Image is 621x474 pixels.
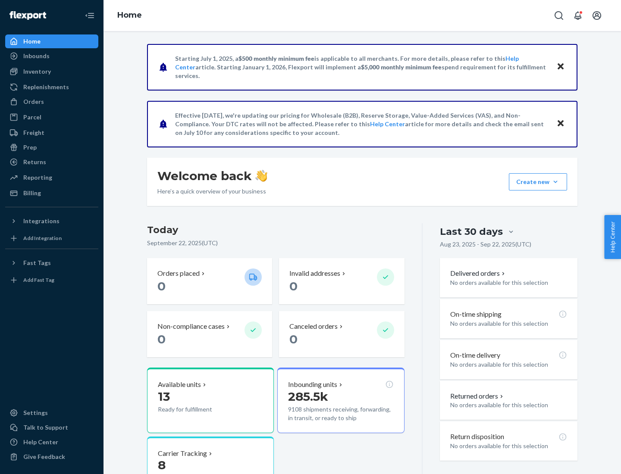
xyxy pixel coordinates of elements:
[110,3,149,28] ol: breadcrumbs
[23,452,65,461] div: Give Feedback
[5,34,98,48] a: Home
[5,140,98,154] a: Prep
[238,55,314,62] span: $500 monthly minimum fee
[157,279,166,293] span: 0
[550,7,568,24] button: Open Search Box
[370,120,405,128] a: Help Center
[23,83,69,91] div: Replenishments
[5,231,98,245] a: Add Integration
[23,52,50,60] div: Inbounds
[117,10,142,20] a: Home
[5,110,98,124] a: Parcel
[289,321,338,331] p: Canceled orders
[23,259,51,267] div: Fast Tags
[5,126,98,140] a: Freight
[450,432,504,442] p: Return disposition
[158,389,170,404] span: 13
[450,309,502,319] p: On-time shipping
[279,311,404,357] button: Canceled orders 0
[588,7,605,24] button: Open account menu
[23,409,48,417] div: Settings
[5,435,98,449] a: Help Center
[450,319,567,328] p: No orders available for this selection
[5,186,98,200] a: Billing
[147,311,272,357] button: Non-compliance cases 0
[23,143,37,152] div: Prep
[450,442,567,450] p: No orders available for this selection
[158,380,201,390] p: Available units
[440,240,531,249] p: Aug 23, 2025 - Sep 22, 2025 ( UTC )
[23,234,62,242] div: Add Integration
[277,368,404,433] button: Inbounding units285.5k9108 shipments receiving, forwarding, in transit, or ready to ship
[450,360,567,369] p: No orders available for this selection
[555,61,566,73] button: Close
[5,65,98,78] a: Inventory
[450,391,505,401] button: Returned orders
[5,155,98,169] a: Returns
[440,225,503,238] div: Last 30 days
[289,279,298,293] span: 0
[158,405,238,414] p: Ready for fulfillment
[5,171,98,184] a: Reporting
[5,273,98,287] a: Add Fast Tag
[23,97,44,106] div: Orders
[5,80,98,94] a: Replenishments
[5,49,98,63] a: Inbounds
[157,321,225,331] p: Non-compliance cases
[175,111,548,137] p: Effective [DATE], we're updating our pricing for Wholesale (B2B), Reserve Storage, Value-Added Se...
[450,278,567,287] p: No orders available for this selection
[5,214,98,228] button: Integrations
[5,406,98,420] a: Settings
[23,37,41,46] div: Home
[288,380,337,390] p: Inbounding units
[604,215,621,259] button: Help Center
[569,7,586,24] button: Open notifications
[5,421,98,434] a: Talk to Support
[255,170,267,182] img: hand-wave emoji
[23,217,60,225] div: Integrations
[81,7,98,24] button: Close Navigation
[509,173,567,190] button: Create new
[147,368,274,433] button: Available units13Ready for fulfillment
[23,113,41,122] div: Parcel
[23,438,58,446] div: Help Center
[23,423,68,432] div: Talk to Support
[23,128,44,137] div: Freight
[23,67,51,76] div: Inventory
[5,256,98,270] button: Fast Tags
[450,268,507,278] button: Delivered orders
[450,401,567,409] p: No orders available for this selection
[555,118,566,130] button: Close
[157,168,267,184] h1: Welcome back
[288,389,328,404] span: 285.5k
[289,268,340,278] p: Invalid addresses
[279,258,404,304] button: Invalid addresses 0
[157,187,267,196] p: Here’s a quick overview of your business
[23,158,46,166] div: Returns
[23,276,54,284] div: Add Fast Tag
[158,458,166,472] span: 8
[288,405,393,422] p: 9108 shipments receiving, forwarding, in transit, or ready to ship
[9,11,46,20] img: Flexport logo
[157,332,166,346] span: 0
[147,258,272,304] button: Orders placed 0
[157,268,200,278] p: Orders placed
[23,189,41,197] div: Billing
[158,449,207,458] p: Carrier Tracking
[5,95,98,109] a: Orders
[5,450,98,464] button: Give Feedback
[23,173,52,182] div: Reporting
[175,54,548,80] p: Starting July 1, 2025, a is applicable to all merchants. For more details, please refer to this a...
[450,350,500,360] p: On-time delivery
[361,63,442,71] span: $5,000 monthly minimum fee
[147,223,405,237] h3: Today
[289,332,298,346] span: 0
[147,239,405,247] p: September 22, 2025 ( UTC )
